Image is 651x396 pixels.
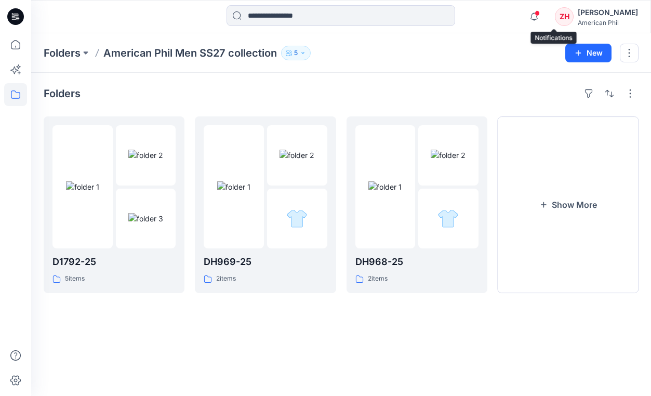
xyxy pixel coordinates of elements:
[578,6,638,19] div: [PERSON_NAME]
[65,273,85,284] p: 5 items
[44,87,81,100] h4: Folders
[44,116,184,293] a: folder 1folder 2folder 3D1792-255items
[347,116,487,293] a: folder 1folder 2folder 3DH968-252items
[103,46,277,60] p: American Phil Men SS27 collection
[368,181,402,192] img: folder 1
[355,255,479,269] p: DH968-25
[498,116,639,293] button: Show More
[217,181,250,192] img: folder 1
[286,208,308,229] img: folder 3
[66,181,99,192] img: folder 1
[281,46,311,60] button: 5
[128,150,163,161] img: folder 2
[52,255,176,269] p: D1792-25
[195,116,336,293] a: folder 1folder 2folder 3DH969-252items
[128,213,163,224] img: folder 3
[565,44,612,62] button: New
[437,208,459,229] img: folder 3
[555,7,574,26] div: ZH
[368,273,388,284] p: 2 items
[44,46,81,60] a: Folders
[204,255,327,269] p: DH969-25
[216,273,236,284] p: 2 items
[280,150,314,161] img: folder 2
[294,47,298,59] p: 5
[578,19,638,27] div: American Phil
[431,150,466,161] img: folder 2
